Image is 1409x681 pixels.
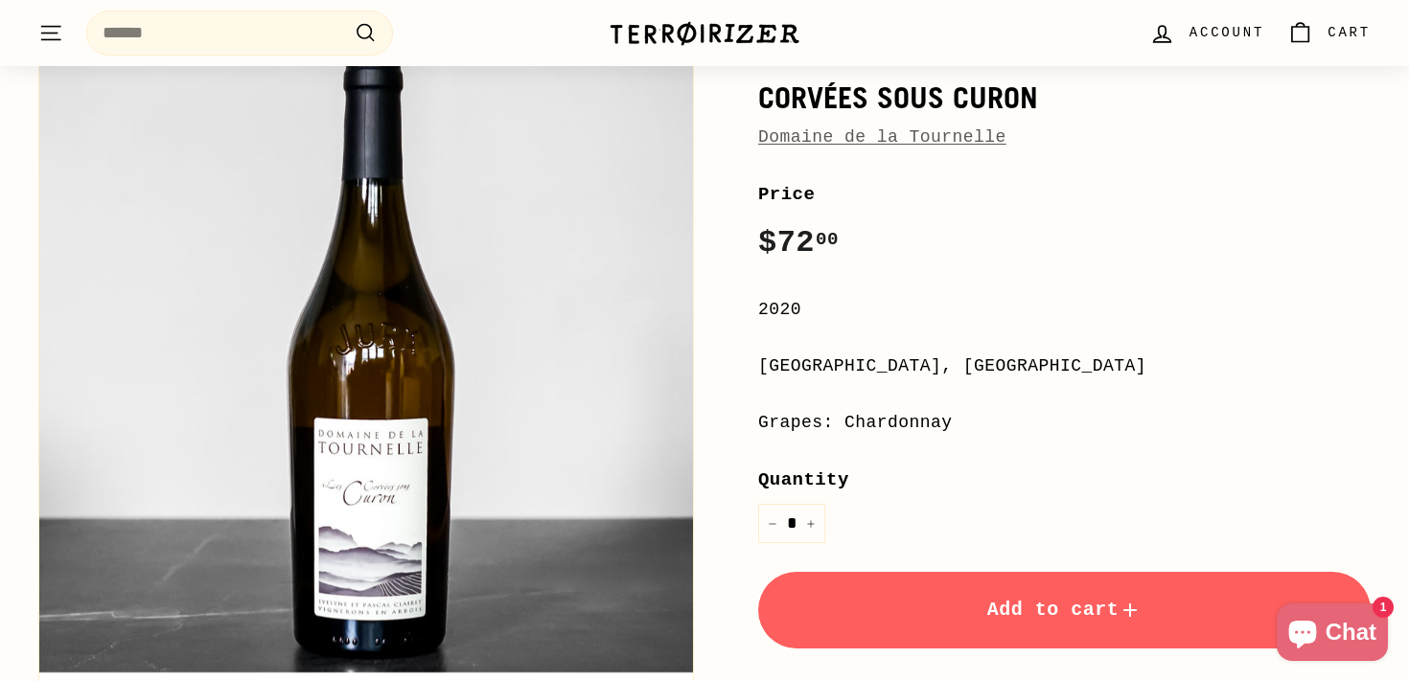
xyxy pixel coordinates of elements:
[758,81,1371,114] h1: Corvées Sous Curon
[758,180,1371,209] label: Price
[1271,603,1394,666] inbox-online-store-chat: Shopify online store chat
[1190,22,1264,43] span: Account
[758,504,825,543] input: quantity
[758,296,1371,324] div: 2020
[758,572,1371,648] button: Add to cart
[758,352,1371,380] div: [GEOGRAPHIC_DATA], [GEOGRAPHIC_DATA]
[758,504,787,543] button: Reduce item quantity by one
[758,127,1006,147] a: Domaine de la Tournelle
[797,504,825,543] button: Increase item quantity by one
[1138,5,1276,61] a: Account
[758,225,839,261] span: $72
[758,409,1371,437] div: Grapes: Chardonnay
[987,599,1143,621] span: Add to cart
[816,229,839,250] sup: 00
[1328,22,1371,43] span: Cart
[758,465,1371,494] label: Quantity
[1276,5,1382,61] a: Cart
